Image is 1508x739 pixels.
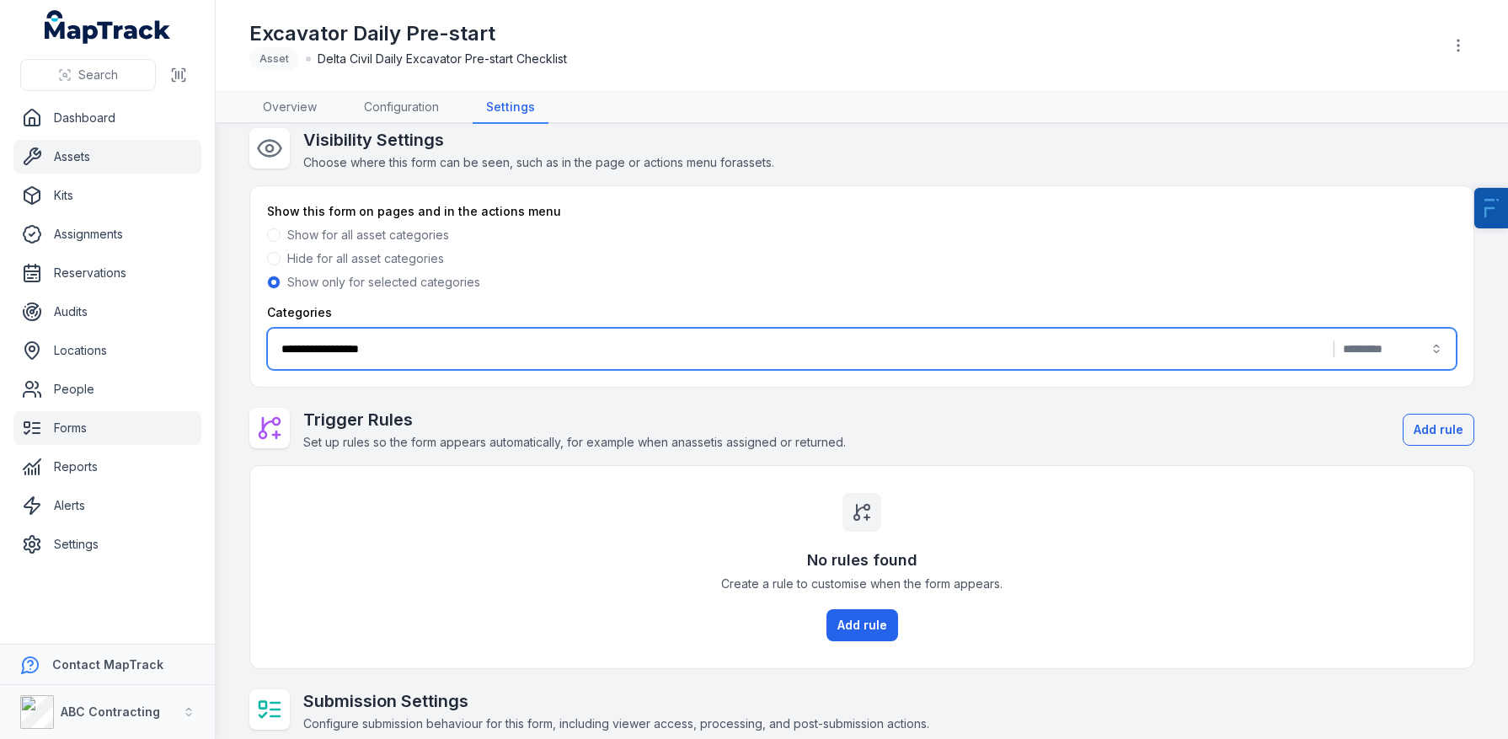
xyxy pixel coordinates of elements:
[13,217,201,251] a: Assignments
[78,67,118,83] span: Search
[13,101,201,135] a: Dashboard
[287,250,444,267] label: Hide for all asset categories
[249,92,330,124] a: Overview
[13,450,201,484] a: Reports
[473,92,548,124] a: Settings
[303,128,774,152] h2: Visibility Settings
[318,51,567,67] span: Delta Civil Daily Excavator Pre-start Checklist
[1403,414,1474,446] button: Add rule
[13,295,201,329] a: Audits
[303,155,774,169] span: Choose where this form can be seen, such as in the page or actions menu for assets .
[267,328,1457,370] button: |
[13,489,201,522] a: Alerts
[721,576,1003,592] span: Create a rule to customise when the form appears.
[249,20,567,47] h1: Excavator Daily Pre-start
[303,689,929,713] h2: Submission Settings
[303,435,846,449] span: Set up rules so the form appears automatically, for example when an asset is assigned or returned.
[13,527,201,561] a: Settings
[267,304,332,321] label: Categories
[350,92,452,124] a: Configuration
[267,203,561,220] label: Show this form on pages and in the actions menu
[13,256,201,290] a: Reservations
[13,179,201,212] a: Kits
[807,549,917,572] h3: No rules found
[303,408,846,431] h2: Trigger Rules
[20,59,156,91] button: Search
[61,704,160,719] strong: ABC Contracting
[13,140,201,174] a: Assets
[826,609,898,641] button: Add rule
[13,372,201,406] a: People
[13,411,201,445] a: Forms
[52,657,163,672] strong: Contact MapTrack
[249,47,299,71] div: Asset
[287,227,449,244] label: Show for all asset categories
[13,334,201,367] a: Locations
[45,10,171,44] a: MapTrack
[303,716,929,731] span: Configure submission behaviour for this form, including viewer access, processing, and post-submi...
[287,274,480,291] label: Show only for selected categories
